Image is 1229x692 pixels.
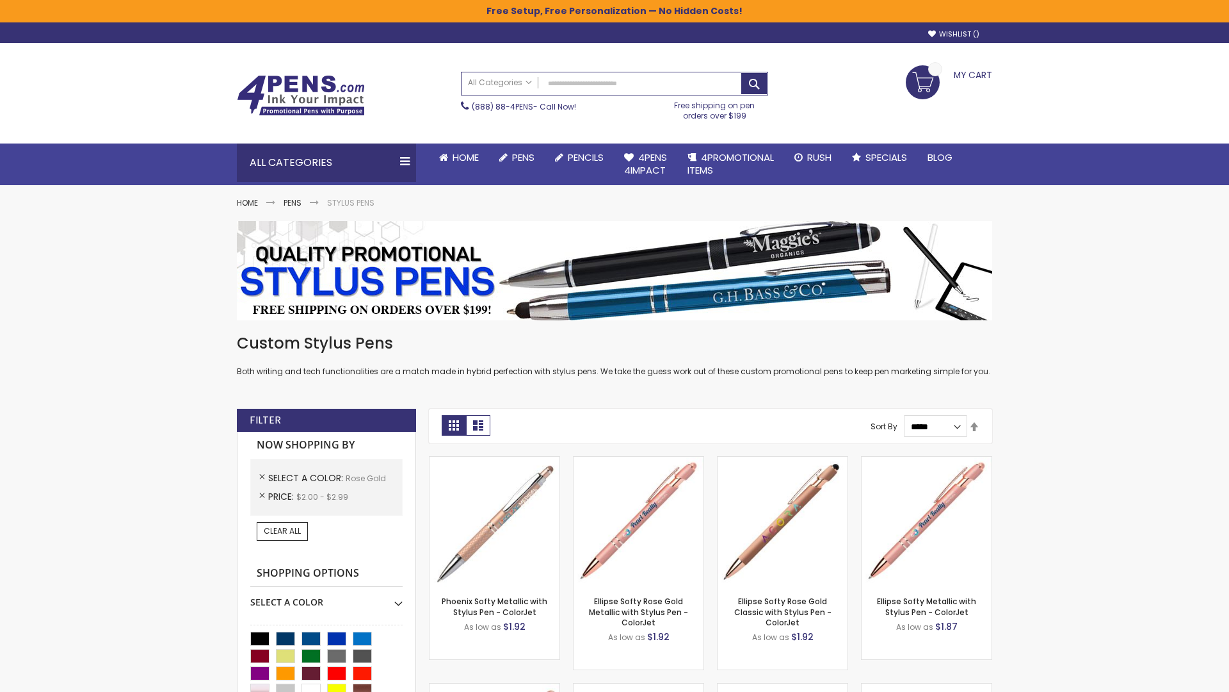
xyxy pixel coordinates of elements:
[608,632,645,643] span: As low as
[512,151,534,164] span: Pens
[784,144,842,172] a: Rush
[296,491,348,502] span: $2.00 - $2.99
[752,632,789,643] span: As low as
[545,144,614,172] a: Pencils
[250,560,403,588] strong: Shopping Options
[237,221,992,320] img: Stylus Pens
[489,144,545,172] a: Pens
[928,151,952,164] span: Blog
[574,456,703,467] a: Ellipse Softy Rose Gold Metallic with Stylus Pen - ColorJet-Rose Gold
[346,473,386,484] span: Rose Gold
[687,151,774,177] span: 4PROMOTIONAL ITEMS
[865,151,907,164] span: Specials
[503,620,526,633] span: $1.92
[430,457,559,587] img: Phoenix Softy Metallic with Stylus Pen - ColorJet-Rose gold
[430,456,559,467] a: Phoenix Softy Metallic with Stylus Pen - ColorJet-Rose gold
[472,101,533,112] a: (888) 88-4PENS
[624,151,667,177] span: 4Pens 4impact
[842,144,917,172] a: Specials
[862,456,992,467] a: Ellipse Softy Metallic with Stylus Pen - ColorJet-Rose Gold
[468,78,532,88] span: All Categories
[614,144,677,185] a: 4Pens4impact
[284,197,301,208] a: Pens
[589,596,688,627] a: Ellipse Softy Rose Gold Metallic with Stylus Pen - ColorJet
[472,101,576,112] span: - Call Now!
[647,630,670,643] span: $1.92
[264,525,301,536] span: Clear All
[453,151,479,164] span: Home
[677,144,784,185] a: 4PROMOTIONALITEMS
[935,620,958,633] span: $1.87
[718,456,847,467] a: Ellipse Softy Rose Gold Classic with Stylus Pen - ColorJet-Rose Gold
[250,587,403,609] div: Select A Color
[442,596,547,617] a: Phoenix Softy Metallic with Stylus Pen - ColorJet
[237,144,416,182] div: All Categories
[871,421,897,432] label: Sort By
[928,29,979,39] a: Wishlist
[718,457,847,587] img: Ellipse Softy Rose Gold Classic with Stylus Pen - ColorJet-Rose Gold
[268,490,296,503] span: Price
[250,432,403,459] strong: Now Shopping by
[442,415,466,436] strong: Grid
[574,457,703,587] img: Ellipse Softy Rose Gold Metallic with Stylus Pen - ColorJet-Rose Gold
[237,333,992,377] div: Both writing and tech functionalities are a match made in hybrid perfection with stylus pens. We ...
[568,151,604,164] span: Pencils
[237,75,365,116] img: 4Pens Custom Pens and Promotional Products
[462,72,538,94] a: All Categories
[327,197,374,208] strong: Stylus Pens
[807,151,831,164] span: Rush
[257,522,308,540] a: Clear All
[877,596,976,617] a: Ellipse Softy Metallic with Stylus Pen - ColorJet
[250,413,281,427] strong: Filter
[734,596,831,627] a: Ellipse Softy Rose Gold Classic with Stylus Pen - ColorJet
[791,630,814,643] span: $1.92
[862,457,992,587] img: Ellipse Softy Metallic with Stylus Pen - ColorJet-Rose Gold
[429,144,489,172] a: Home
[268,472,346,484] span: Select A Color
[237,333,992,354] h1: Custom Stylus Pens
[896,622,933,632] span: As low as
[917,144,963,172] a: Blog
[464,622,501,632] span: As low as
[661,95,769,121] div: Free shipping on pen orders over $199
[237,197,258,208] a: Home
